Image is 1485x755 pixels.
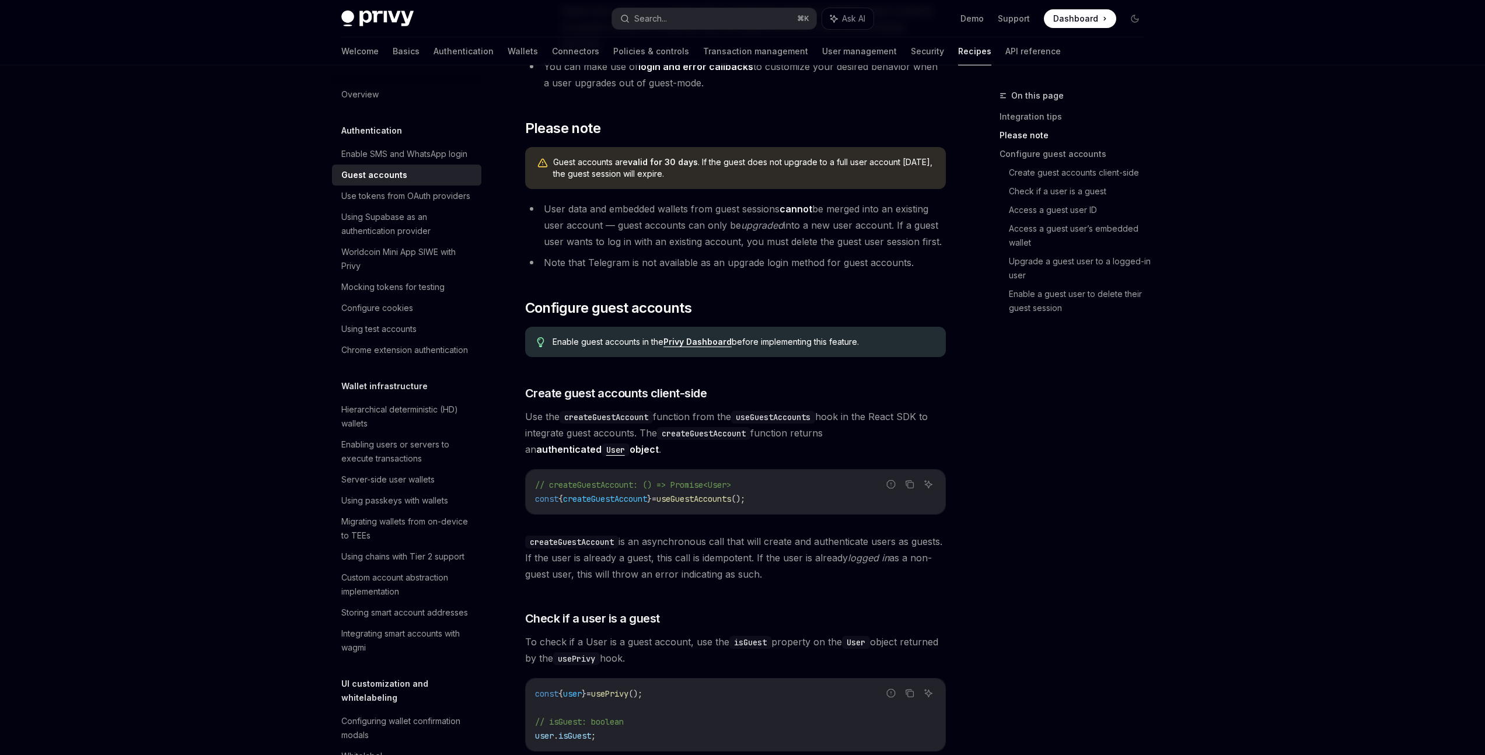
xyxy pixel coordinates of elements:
div: Configuring wallet confirmation modals [341,714,474,742]
a: Check if a user is a guest [1009,182,1154,201]
div: Configure cookies [341,301,413,315]
span: Enable guest accounts in the before implementing this feature. [553,336,934,348]
li: You can make use of to customize your desired behavior when a user upgrades out of guest-mode. [525,58,946,91]
span: Use the function from the hook in the React SDK to integrate guest accounts. The function returns... [525,408,946,457]
span: ⌘ K [797,14,809,23]
h5: Wallet infrastructure [341,379,428,393]
h5: UI customization and whitelabeling [341,677,481,705]
span: (); [628,688,642,699]
div: Use tokens from OAuth providers [341,189,470,203]
a: Integration tips [1000,107,1154,126]
a: Using Supabase as an authentication provider [332,207,481,242]
code: useGuestAccounts [731,411,815,424]
button: Copy the contents from the code block [902,686,917,701]
a: Mocking tokens for testing [332,277,481,298]
a: Using passkeys with wallets [332,490,481,511]
em: logged in [848,552,889,564]
a: Access a guest user’s embedded wallet [1009,219,1154,252]
a: Support [998,13,1030,25]
a: User management [822,37,897,65]
span: Configure guest accounts [525,299,692,317]
a: Authentication [434,37,494,65]
svg: Tip [537,337,545,348]
a: Security [911,37,944,65]
li: Note that Telegram is not available as an upgrade login method for guest accounts. [525,254,946,271]
a: Using test accounts [332,319,481,340]
span: Create guest accounts client-side [525,385,707,401]
a: Hierarchical deterministic (HD) wallets [332,399,481,434]
div: Storing smart account addresses [341,606,468,620]
a: Configure guest accounts [1000,145,1154,163]
span: (); [731,494,745,504]
span: . [554,730,558,741]
svg: Warning [537,158,548,169]
span: // isGuest: boolean [535,716,624,727]
div: Worldcoin Mini App SIWE with Privy [341,245,474,273]
a: Please note [1000,126,1154,145]
div: Search... [634,12,667,26]
button: Ask AI [822,8,873,29]
a: Using chains with Tier 2 support [332,546,481,567]
li: User data and embedded wallets from guest sessions be merged into an existing user account — gues... [525,201,946,250]
div: Using test accounts [341,322,417,336]
img: dark logo [341,11,414,27]
div: Chrome extension authentication [341,343,468,357]
div: Using passkeys with wallets [341,494,448,508]
a: Wallets [508,37,538,65]
span: user [535,730,554,741]
div: Custom account abstraction implementation [341,571,474,599]
div: Migrating wallets from on-device to TEEs [341,515,474,543]
div: Enable SMS and WhatsApp login [341,147,467,161]
code: usePrivy [553,652,600,665]
div: Using Supabase as an authentication provider [341,210,474,238]
button: Report incorrect code [883,477,899,492]
code: User [842,636,870,649]
span: = [586,688,591,699]
a: Access a guest user ID [1009,201,1154,219]
a: Migrating wallets from on-device to TEEs [332,511,481,546]
div: Overview [341,88,379,102]
a: Overview [332,84,481,105]
span: Dashboard [1053,13,1098,25]
button: Ask AI [921,686,936,701]
span: // createGuestAccount: () => Promise<User> [535,480,731,490]
span: Please note [525,119,600,138]
div: Mocking tokens for testing [341,280,445,294]
a: Connectors [552,37,599,65]
button: Search...⌘K [612,8,816,29]
span: const [535,688,558,699]
span: = [652,494,656,504]
strong: valid for 30 days [628,157,698,167]
span: useGuestAccounts [656,494,731,504]
span: On this page [1011,89,1064,103]
code: isGuest [729,636,771,649]
a: Guest accounts [332,165,481,186]
span: is an asynchronous call that will create and authenticate users as guests. If the user is already... [525,533,946,582]
a: Enable SMS and WhatsApp login [332,144,481,165]
a: Policies & controls [613,37,689,65]
a: Demo [960,13,984,25]
span: user [563,688,582,699]
span: } [647,494,652,504]
code: User [602,443,630,456]
a: Upgrade a guest user to a logged-in user [1009,252,1154,285]
a: Configure cookies [332,298,481,319]
span: createGuestAccount [563,494,647,504]
a: Create guest accounts client-side [1009,163,1154,182]
a: Enabling users or servers to execute transactions [332,434,481,469]
a: Storing smart account addresses [332,602,481,623]
button: Toggle dark mode [1126,9,1144,28]
a: Custom account abstraction implementation [332,567,481,602]
code: createGuestAccount [560,411,653,424]
a: Privy Dashboard [663,337,732,347]
a: Transaction management [703,37,808,65]
a: Chrome extension authentication [332,340,481,361]
em: upgraded [741,219,784,231]
a: login and error callbacks [638,61,753,73]
code: createGuestAccount [525,536,619,548]
button: Copy the contents from the code block [902,477,917,492]
div: Using chains with Tier 2 support [341,550,464,564]
a: Welcome [341,37,379,65]
a: Enable a guest user to delete their guest session [1009,285,1154,317]
span: Guest accounts are . If the guest does not upgrade to a full user account [DATE], the guest sessi... [553,156,934,180]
